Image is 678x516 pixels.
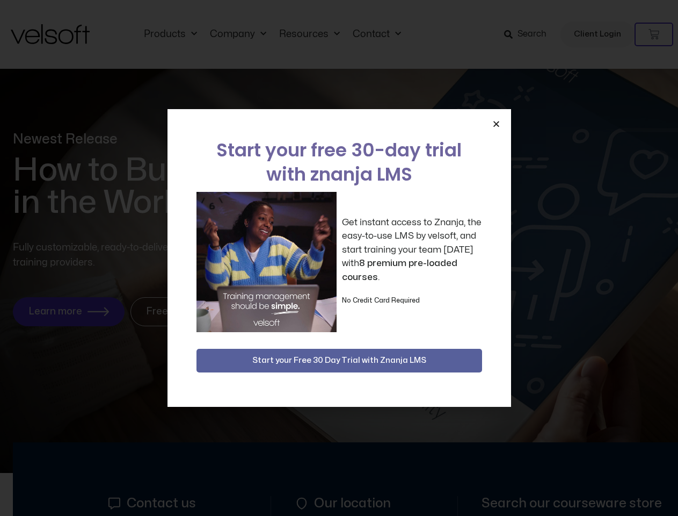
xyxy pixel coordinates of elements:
a: Close [492,120,500,128]
span: Start your Free 30 Day Trial with Znanja LMS [252,354,426,367]
strong: No Credit Card Required [342,297,420,304]
strong: 8 premium pre-loaded courses [342,259,457,282]
button: Start your Free 30 Day Trial with Znanja LMS [196,349,482,372]
h2: Start your free 30-day trial with znanja LMS [196,138,482,187]
p: Get instant access to Znanja, the easy-to-use LMS by velsoft, and start training your team [DATE]... [342,216,482,284]
img: a woman sitting at her laptop dancing [196,192,337,332]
